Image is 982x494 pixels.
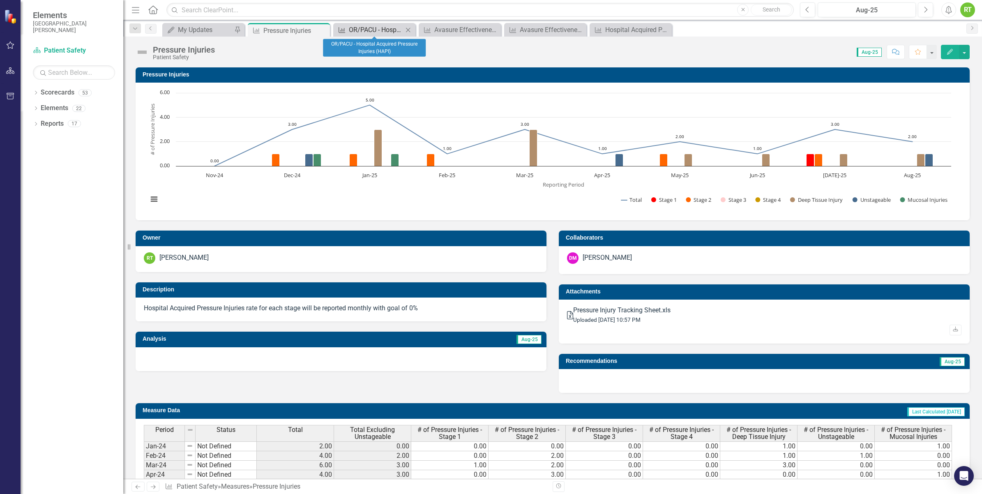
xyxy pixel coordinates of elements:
[908,134,917,139] text: 2.00
[917,154,925,166] path: Aug-25, 1. Deep Tissue Injury.
[144,451,185,461] td: Feb-24
[840,154,848,166] path: Jul-25, 1. Deep Tissue Injury.
[875,441,952,451] td: 1.00
[853,196,891,203] button: Show Unstageable
[4,9,18,24] img: ClearPoint Strategy
[857,48,882,57] span: Aug-25
[159,253,209,263] div: [PERSON_NAME]
[798,461,875,470] td: 0.00
[153,45,215,54] div: Pressure Injuries
[489,470,566,480] td: 3.00
[305,154,313,166] path: Dec-24, 1. Unstageable.
[675,134,684,139] text: 2.00
[567,426,641,441] span: # of Pressure Injuries - Stage 3
[720,451,798,461] td: 1.00
[253,482,300,490] div: Pressure Injuries
[41,88,74,97] a: Scorecards
[573,316,641,323] small: Uploaded [DATE] 10:57 PM
[543,181,584,188] text: Reporting Period
[876,426,950,441] span: # of Pressure Injuries - Mucosal Injuries
[149,104,156,155] text: # of Pressure Injuries
[160,113,170,120] text: 4.00
[925,154,933,166] path: Aug-25, 1. Unstageable.
[196,451,257,461] td: Not Defined
[720,470,798,480] td: 0.00
[272,154,280,166] path: Dec-24, 1. Stage 2.
[334,451,411,461] td: 2.00
[148,194,160,205] button: View chart menu, Chart
[257,441,334,451] td: 2.00
[144,89,955,212] svg: Interactive chart
[821,5,913,15] div: Aug-25
[165,482,546,492] div: » »
[489,461,566,470] td: 2.00
[643,441,720,451] td: 0.00
[366,97,374,103] text: 5.00
[823,171,846,179] text: [DATE]-25
[78,89,92,96] div: 53
[177,482,218,490] a: Patient Safety
[592,25,670,35] a: Hospital Acquired Pressure Injury (HAPI)
[875,470,952,480] td: 1.00
[443,145,452,151] text: 1.00
[229,154,933,166] g: Unstageable, series 7 of 8. Bar series with 10 bars.
[506,25,584,35] a: Avasure Effectiveness - Utilization (Device Hours)
[143,336,334,342] h3: Analysis
[954,466,974,486] div: Open Intercom Messenger
[196,470,257,480] td: Not Defined
[336,426,409,441] span: Total Excluding Unstageable
[798,441,875,451] td: 0.00
[490,426,564,441] span: # of Pressure Injuries - Stage 2
[68,120,81,127] div: 17
[598,145,607,151] text: 1.00
[583,253,632,263] div: [PERSON_NAME]
[33,20,115,34] small: [GEOGRAPHIC_DATA][PERSON_NAME]
[196,441,257,451] td: Not Defined
[521,121,529,127] text: 3.00
[160,88,170,96] text: 6.00
[221,482,249,490] a: Measures
[686,196,712,203] button: Show Stage 2
[807,154,814,166] path: Jul-25, 1. Stage 1.
[790,196,844,203] button: Show Deep Tissue Injury
[566,451,643,461] td: 0.00
[904,171,921,179] text: Aug-25
[206,171,224,179] text: Nov-24
[875,451,952,461] td: 0.00
[755,196,781,203] button: Show Stage 4
[155,426,174,434] span: Period
[187,462,193,468] img: 8DAGhfEEPCf229AAAAAElFTkSuQmCC
[144,461,185,470] td: Mar-24
[831,121,839,127] text: 3.00
[520,25,584,35] div: Avasure Effectiveness - Utilization (Device Hours)
[720,461,798,470] td: 3.00
[413,426,486,441] span: # of Pressure Injuries - Stage 1
[721,196,747,203] button: Show Stage 3
[187,471,193,478] img: 8DAGhfEEPCf229AAAAAElFTkSuQmCC
[671,171,689,179] text: May-25
[411,441,489,451] td: 0.00
[334,470,411,480] td: 3.00
[257,461,334,470] td: 6.00
[798,451,875,461] td: 1.00
[374,130,382,166] path: Jan-25, 3. Deep Tissue Injury.
[615,154,623,166] path: Apr-25, 1. Unstageable.
[439,171,455,179] text: Feb-25
[798,470,875,480] td: 0.00
[908,196,947,203] text: Mucosal Injuries
[566,441,643,451] td: 0.00
[160,162,170,169] text: 0.00
[660,154,668,166] path: May-25, 1. Stage 2.
[643,461,720,470] td: 0.00
[144,252,155,264] div: RT
[164,25,232,35] a: My Updates
[187,452,193,459] img: 8DAGhfEEPCf229AAAAAElFTkSuQmCC
[217,426,235,434] span: Status
[907,407,965,416] span: Last Calculated [DATE]
[960,2,975,17] div: RT
[815,154,823,166] path: Jul-25, 1. Stage 2.
[41,119,64,129] a: Reports
[144,470,185,480] td: Apr-24
[567,252,579,264] div: DM
[136,46,149,59] img: Not Defined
